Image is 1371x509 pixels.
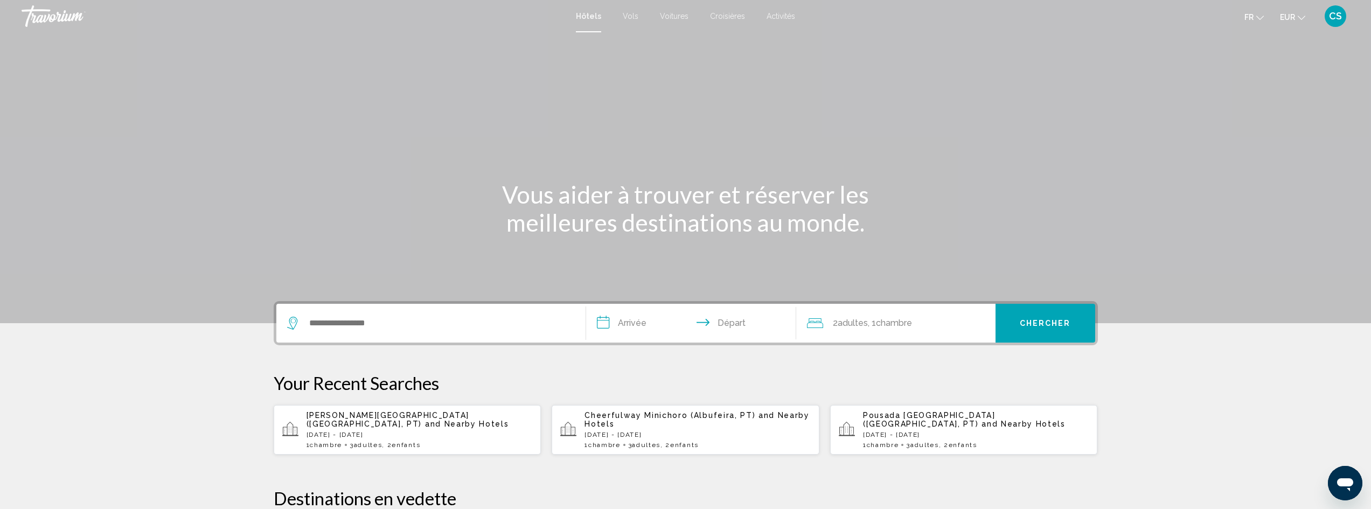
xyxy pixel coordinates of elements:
a: Vols [623,12,638,20]
span: Chambre [876,318,912,328]
p: [DATE] - [DATE] [863,431,1089,438]
p: [DATE] - [DATE] [307,431,533,438]
button: Pousada [GEOGRAPHIC_DATA] ([GEOGRAPHIC_DATA], PT) and Nearby Hotels[DATE] - [DATE]1Chambre3Adulte... [830,405,1098,455]
span: fr [1244,13,1254,22]
span: Cheerfulway Minichoro (Albufeira, PT) [584,411,755,420]
div: Search widget [276,304,1095,343]
button: Change currency [1280,9,1305,25]
a: Travorium [22,5,565,27]
button: Chercher [996,304,1095,343]
span: Adultes [632,441,660,449]
span: , 2 [382,441,420,449]
span: 3 [628,441,660,449]
button: Travelers: 2 adults, 0 children [796,304,996,343]
p: [DATE] - [DATE] [584,431,811,438]
span: Adultes [910,441,939,449]
span: and Nearby Hotels [982,420,1066,428]
button: Cheerfulway Minichoro (Albufeira, PT) and Nearby Hotels[DATE] - [DATE]1Chambre3Adultes, 2Enfants [552,405,819,455]
span: and Nearby Hotels [425,420,509,428]
span: Chercher [1020,319,1071,328]
span: , 2 [660,441,699,449]
span: 1 [584,441,620,449]
span: Enfants [949,441,977,449]
h2: Destinations en vedette [274,487,1098,509]
span: Adultes [354,441,382,449]
span: CS [1329,11,1342,22]
span: , 1 [868,316,912,331]
span: , 2 [939,441,977,449]
button: Change language [1244,9,1264,25]
span: Chambre [588,441,621,449]
span: 1 [863,441,899,449]
button: Check in and out dates [586,304,796,343]
span: Adultes [838,318,868,328]
a: Croisières [710,12,745,20]
span: and Nearby Hotels [584,411,810,428]
h1: Vous aider à trouver et réserver les meilleures destinations au monde. [484,180,888,236]
span: [PERSON_NAME][GEOGRAPHIC_DATA] ([GEOGRAPHIC_DATA], PT) [307,411,469,428]
span: 3 [350,441,382,449]
span: EUR [1280,13,1295,22]
iframe: Bouton de lancement de la fenêtre de messagerie [1328,466,1362,500]
a: Activités [767,12,795,20]
p: Your Recent Searches [274,372,1098,394]
button: [PERSON_NAME][GEOGRAPHIC_DATA] ([GEOGRAPHIC_DATA], PT) and Nearby Hotels[DATE] - [DATE]1Chambre3A... [274,405,541,455]
span: 3 [906,441,938,449]
button: User Menu [1321,5,1349,27]
span: Chambre [310,441,342,449]
span: Pousada [GEOGRAPHIC_DATA] ([GEOGRAPHIC_DATA], PT) [863,411,996,428]
span: 2 [833,316,868,331]
a: Voitures [660,12,688,20]
span: Enfants [392,441,420,449]
a: Hôtels [576,12,601,20]
span: Chambre [867,441,899,449]
span: Enfants [670,441,699,449]
span: 1 [307,441,342,449]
